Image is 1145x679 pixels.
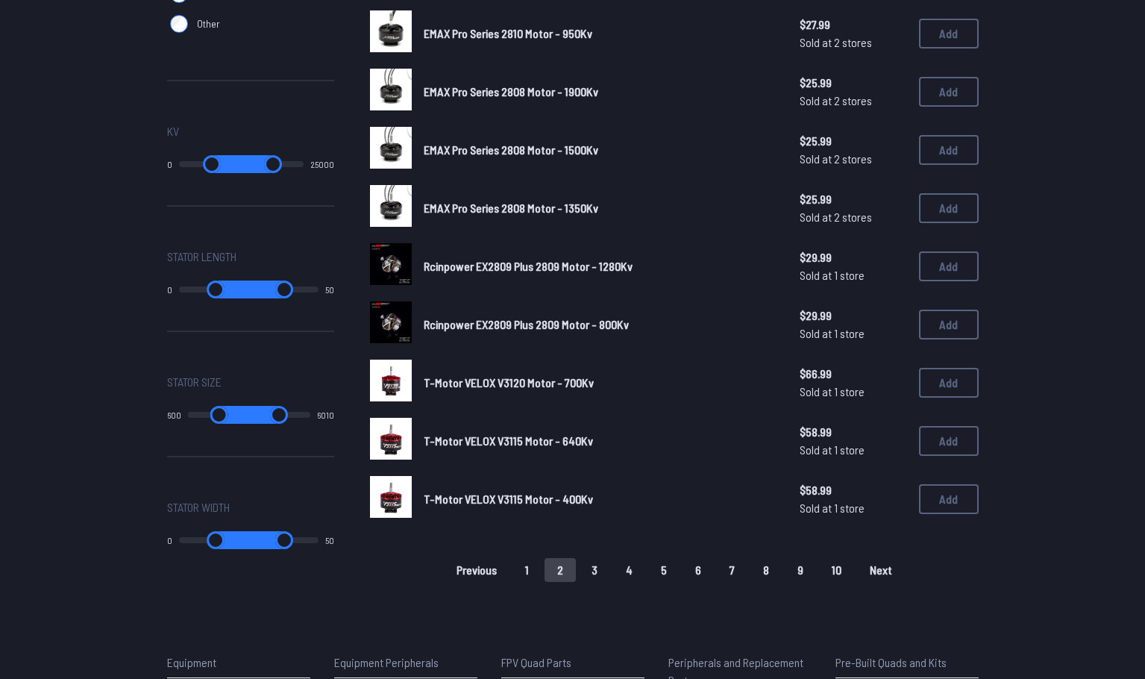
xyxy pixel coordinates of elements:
[317,409,334,421] output: 6010
[170,15,188,33] input: Other
[424,26,592,40] span: EMAX Pro Series 2810 Motor - 950Kv
[424,375,594,389] span: T-Motor VELOX V3120 Motor - 700Kv
[167,654,310,672] p: Equipment
[800,266,907,284] span: Sold at 1 store
[424,316,776,334] a: Rcinpower EX2809 Plus 2809 Motor - 800Kv
[819,558,854,582] button: 10
[919,368,979,398] button: Add
[750,558,782,582] button: 8
[424,259,633,273] span: Rcinpower EX2809 Plus 2809 Motor - 1280Kv
[444,558,509,582] button: Previous
[800,208,907,226] span: Sold at 2 stores
[785,558,816,582] button: 9
[424,257,776,275] a: Rcinpower EX2809 Plus 2809 Motor - 1280Kv
[800,383,907,401] span: Sold at 1 store
[800,423,907,441] span: $58.99
[800,92,907,110] span: Sold at 2 stores
[167,373,222,391] span: Stator Size
[683,558,714,582] button: 6
[800,481,907,499] span: $58.99
[512,558,542,582] button: 1
[167,248,236,266] span: Stator Length
[310,158,334,170] output: 25000
[370,418,412,464] a: image
[800,132,907,150] span: $25.99
[325,534,334,546] output: 50
[835,654,979,672] p: Pre-Built Quads and Kits
[334,654,477,672] p: Equipment Peripherals
[800,74,907,92] span: $25.99
[919,484,979,514] button: Add
[717,558,747,582] button: 7
[800,248,907,266] span: $29.99
[370,69,412,115] a: image
[800,441,907,459] span: Sold at 1 store
[424,83,776,101] a: EMAX Pro Series 2808 Motor - 1900Kv
[424,141,776,159] a: EMAX Pro Series 2808 Motor - 1500Kv
[325,284,334,295] output: 50
[370,69,412,110] img: image
[424,434,593,448] span: T-Motor VELOX V3115 Motor - 640Kv
[424,492,593,506] span: T-Motor VELOX V3115 Motor - 400Kv
[800,365,907,383] span: $66.99
[370,360,412,401] img: image
[424,432,776,450] a: T-Motor VELOX V3115 Motor - 640Kv
[501,654,644,672] p: FPV Quad Parts
[545,558,576,582] button: 2
[800,325,907,342] span: Sold at 1 store
[648,558,680,582] button: 5
[457,564,497,576] span: Previous
[370,243,412,285] img: image
[370,301,412,343] img: image
[919,19,979,48] button: Add
[919,251,979,281] button: Add
[370,301,412,348] a: image
[800,499,907,517] span: Sold at 1 store
[919,426,979,456] button: Add
[800,190,907,208] span: $25.99
[370,127,412,169] img: image
[370,10,412,57] a: image
[800,16,907,34] span: $27.99
[167,284,172,295] output: 0
[579,558,610,582] button: 3
[370,418,412,460] img: image
[370,127,412,173] a: image
[167,122,179,140] span: Kv
[800,150,907,168] span: Sold at 2 stores
[800,307,907,325] span: $29.99
[167,498,230,516] span: Stator Width
[370,185,412,231] a: image
[370,360,412,406] a: image
[370,10,412,52] img: image
[424,374,776,392] a: T-Motor VELOX V3120 Motor - 700Kv
[370,243,412,290] a: image
[370,185,412,227] img: image
[800,34,907,51] span: Sold at 2 stores
[857,558,905,582] button: Next
[870,564,892,576] span: Next
[919,310,979,339] button: Add
[370,476,412,522] a: image
[424,199,776,217] a: EMAX Pro Series 2808 Motor - 1350Kv
[424,143,598,157] span: EMAX Pro Series 2808 Motor - 1500Kv
[424,84,598,98] span: EMAX Pro Series 2808 Motor - 1900Kv
[919,135,979,165] button: Add
[424,490,776,508] a: T-Motor VELOX V3115 Motor - 400Kv
[370,476,412,518] img: image
[613,558,645,582] button: 4
[424,201,598,215] span: EMAX Pro Series 2808 Motor - 1350Kv
[167,534,172,546] output: 0
[424,25,776,43] a: EMAX Pro Series 2810 Motor - 950Kv
[424,317,629,331] span: Rcinpower EX2809 Plus 2809 Motor - 800Kv
[167,409,181,421] output: 600
[919,193,979,223] button: Add
[919,77,979,107] button: Add
[197,16,220,31] span: Other
[167,158,172,170] output: 0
